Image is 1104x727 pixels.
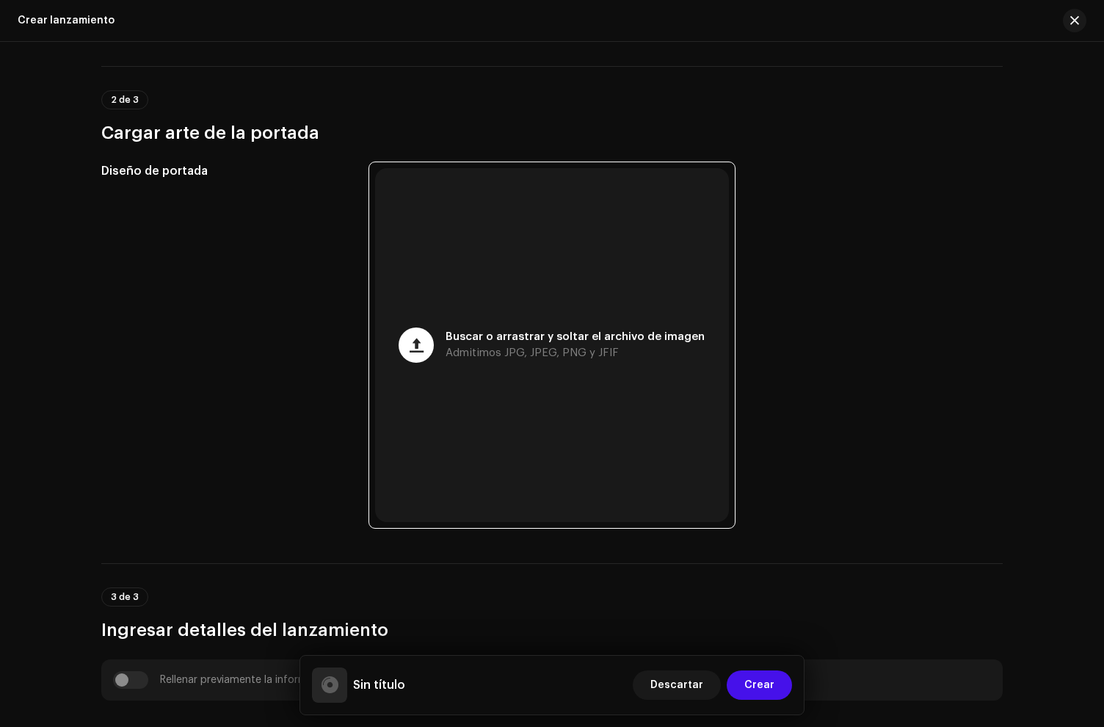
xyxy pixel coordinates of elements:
[650,670,703,700] span: Descartar
[727,670,792,700] button: Crear
[353,676,405,694] h5: Sin título
[101,162,346,180] h5: Diseño de portada
[633,670,721,700] button: Descartar
[101,121,1003,145] h3: Cargar arte de la portada
[446,348,619,358] span: Admitimos JPG, JPEG, PNG y JFIF
[446,332,705,342] span: Buscar o arrastrar y soltar el archivo de imagen
[101,618,1003,642] h3: Ingresar detalles del lanzamiento
[744,670,774,700] span: Crear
